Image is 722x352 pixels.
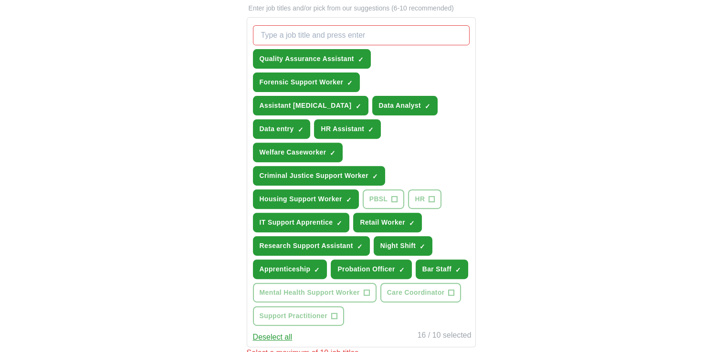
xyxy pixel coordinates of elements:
[422,264,452,274] span: Bar Staff
[380,241,416,251] span: Night Shift
[425,103,430,110] span: ✓
[368,126,374,134] span: ✓
[260,147,326,157] span: Welfare Caseworker
[358,56,364,63] span: ✓
[415,194,425,204] span: HR
[360,217,405,228] span: Retail Worker
[260,101,352,111] span: Assistant [MEDICAL_DATA]
[260,217,333,228] span: IT Support Apprentice
[260,241,353,251] span: Research Support Assistant
[356,103,361,110] span: ✓
[253,96,368,115] button: Assistant [MEDICAL_DATA]✓
[380,283,461,302] button: Care Coordinator
[253,236,370,256] button: Research Support Assistant✓
[372,96,438,115] button: Data Analyst✓
[260,194,342,204] span: Housing Support Worker
[253,213,350,232] button: IT Support Apprentice✓
[419,243,425,250] span: ✓
[353,213,422,232] button: Retail Worker✓
[387,288,445,298] span: Care Coordinator
[418,330,471,343] div: 16 / 10 selected
[253,72,360,92] button: Forensic Support Worker✓
[253,331,293,343] button: Deselect all
[260,54,354,64] span: Quality Assurance Assistant
[297,126,303,134] span: ✓
[409,219,415,227] span: ✓
[260,288,360,298] span: Mental Health Support Worker
[260,311,327,321] span: Support Practitioner
[253,306,344,326] button: Support Practitioner
[314,266,320,274] span: ✓
[408,189,441,209] button: HR
[416,259,469,279] button: Bar Staff✓
[372,173,378,180] span: ✓
[399,266,405,274] span: ✓
[455,266,461,274] span: ✓
[260,77,344,87] span: Forensic Support Worker
[260,124,294,134] span: Data entry
[369,194,388,204] span: PBSL
[260,264,311,274] span: Apprenticeship
[253,143,343,162] button: Welfare Caseworker✓
[253,49,371,69] button: Quality Assurance Assistant✓
[253,283,377,302] button: Mental Health Support Worker
[314,119,381,139] button: HR Assistant✓
[347,79,353,87] span: ✓
[321,124,364,134] span: HR Assistant
[260,171,368,181] span: Criminal Justice Support Worker
[379,101,421,111] span: Data Analyst
[253,189,359,209] button: Housing Support Worker✓
[253,25,470,45] input: Type a job title and press enter
[331,259,411,279] button: Probation Officer✓
[346,196,352,204] span: ✓
[253,166,385,186] button: Criminal Justice Support Worker✓
[330,149,335,157] span: ✓
[247,3,476,13] p: Enter job titles and/or pick from our suggestions (6-10 recommended)
[374,236,433,256] button: Night Shift✓
[253,259,327,279] button: Apprenticeship✓
[363,189,405,209] button: PBSL
[253,119,311,139] button: Data entry✓
[336,219,342,227] span: ✓
[337,264,395,274] span: Probation Officer
[357,243,363,250] span: ✓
